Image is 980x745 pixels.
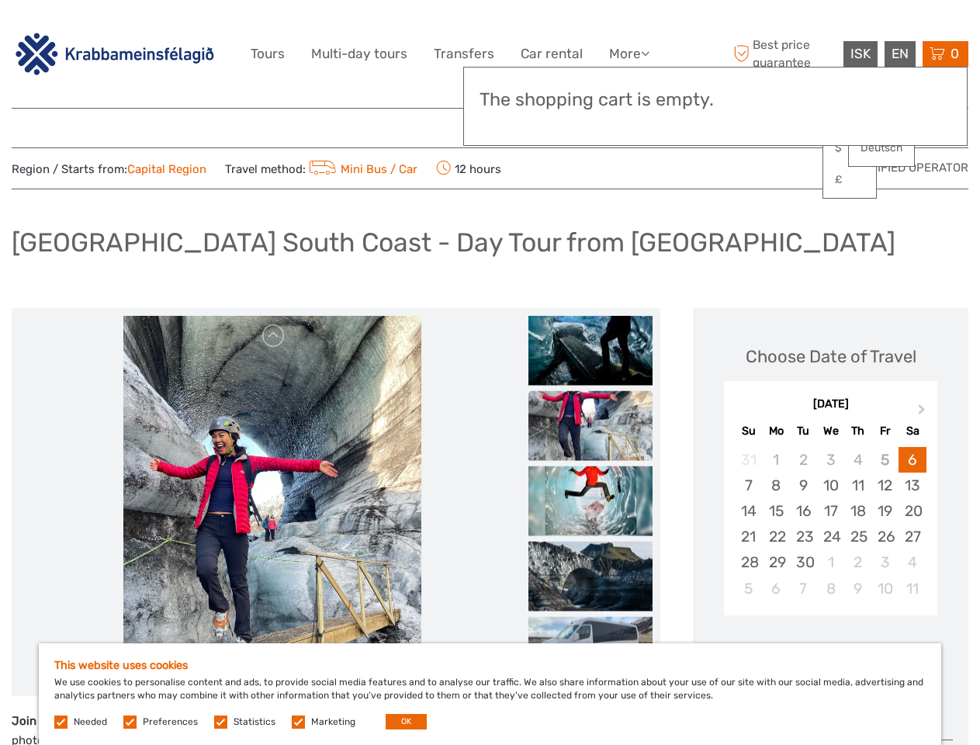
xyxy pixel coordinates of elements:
img: aefba759b66d4ef1bab3e018b6f44f49_slider_thumbnail.jpeg [528,315,653,385]
div: Choose Tuesday, September 30th, 2025 [790,549,817,575]
div: Choose Friday, September 12th, 2025 [871,473,899,498]
div: Choose Saturday, September 20th, 2025 [899,498,926,524]
div: We [817,421,844,442]
span: 0 [948,46,961,61]
a: Transfers [434,43,494,65]
img: 47766b3ff2534a52b0af9a0e44156c3e_main_slider.jpeg [123,316,421,688]
a: More [609,43,649,65]
div: Choose Tuesday, September 9th, 2025 [790,473,817,498]
label: Preferences [143,716,198,729]
div: Choose Saturday, September 6th, 2025 [899,447,926,473]
div: Choose Monday, September 29th, 2025 [763,549,790,575]
div: Choose Wednesday, October 1st, 2025 [817,549,844,575]
div: Choose Friday, September 19th, 2025 [871,498,899,524]
div: Sa [899,421,926,442]
div: Choose Thursday, September 25th, 2025 [844,524,871,549]
div: Choose Sunday, September 28th, 2025 [735,549,762,575]
a: Capital Region [127,162,206,176]
div: Choose Saturday, September 13th, 2025 [899,473,926,498]
div: Th [844,421,871,442]
img: 47766b3ff2534a52b0af9a0e44156c3e_slider_thumbnail.jpeg [528,390,653,460]
span: Travel method: [225,158,417,179]
div: We use cookies to personalise content and ads, to provide social media features and to analyse ou... [39,643,941,745]
div: Su [735,421,762,442]
h5: This website uses cookies [54,659,926,672]
div: Not available Wednesday, September 3rd, 2025 [817,447,844,473]
div: Choose Sunday, September 14th, 2025 [735,498,762,524]
a: £ [823,166,876,194]
button: Next Month [911,400,936,425]
div: Choose Saturday, October 4th, 2025 [899,549,926,575]
div: Choose Wednesday, October 8th, 2025 [817,576,844,601]
span: 12 hours [436,158,501,179]
div: Not available Sunday, August 31st, 2025 [735,447,762,473]
div: month 2025-09 [729,447,932,601]
a: Mini Bus / Car [306,162,417,176]
label: Needed [74,716,107,729]
div: Choose Saturday, October 11th, 2025 [899,576,926,601]
a: $ [823,134,876,162]
div: Choose Sunday, September 7th, 2025 [735,473,762,498]
div: Choose Tuesday, October 7th, 2025 [790,576,817,601]
div: Choose Friday, September 26th, 2025 [871,524,899,549]
div: Choose Friday, October 3rd, 2025 [871,549,899,575]
div: EN [885,41,916,67]
label: Marketing [311,716,355,729]
div: Choose Sunday, October 5th, 2025 [735,576,762,601]
div: Choose Thursday, October 2nd, 2025 [844,549,871,575]
div: Choose Monday, September 8th, 2025 [763,473,790,498]
div: Choose Thursday, October 9th, 2025 [844,576,871,601]
a: Deutsch [849,134,914,162]
div: Choose Saturday, September 27th, 2025 [899,524,926,549]
h1: [GEOGRAPHIC_DATA] South Coast - Day Tour from [GEOGRAPHIC_DATA] [12,227,895,258]
label: Statistics [234,716,275,729]
div: Choose Friday, October 10th, 2025 [871,576,899,601]
div: Choose Sunday, September 21st, 2025 [735,524,762,549]
div: Choose Thursday, September 11th, 2025 [844,473,871,498]
a: Tours [251,43,285,65]
div: Choose Wednesday, September 24th, 2025 [817,524,844,549]
div: Choose Thursday, September 18th, 2025 [844,498,871,524]
img: 740222f3d9924d39b6cb0196517fd209_slider_thumbnail.png [528,616,653,686]
button: OK [386,714,427,729]
div: Tu [790,421,817,442]
span: ISK [850,46,871,61]
a: Multi-day tours [311,43,407,65]
div: Not available Friday, September 5th, 2025 [871,447,899,473]
div: Not available Tuesday, September 2nd, 2025 [790,447,817,473]
span: Verified Operator [855,160,968,176]
div: Choose Date of Travel [746,345,916,369]
div: [DATE] [724,397,937,413]
div: Fr [871,421,899,442]
span: Region / Starts from: [12,161,206,178]
div: Mo [763,421,790,442]
div: Not available Monday, September 1st, 2025 [763,447,790,473]
img: 3142-b3e26b51-08fe-4449-b938-50ec2168a4a0_logo_big.png [12,30,218,78]
img: 742810a6ab314386a9535422756f9a7a_slider_thumbnail.jpeg [528,541,653,611]
img: abdd73aa9b48488bb8532727aa036728_slider_thumbnail.png [528,466,653,535]
strong: Join this day tour to [GEOGRAPHIC_DATA] [12,714,245,728]
h3: The shopping cart is empty. [480,89,951,111]
div: Choose Wednesday, September 17th, 2025 [817,498,844,524]
div: Choose Monday, October 6th, 2025 [763,576,790,601]
a: Car rental [521,43,583,65]
div: Choose Wednesday, September 10th, 2025 [817,473,844,498]
div: Choose Tuesday, September 23rd, 2025 [790,524,817,549]
span: Best price guarantee [729,36,840,71]
div: Choose Tuesday, September 16th, 2025 [790,498,817,524]
div: Choose Monday, September 15th, 2025 [763,498,790,524]
div: Choose Monday, September 22nd, 2025 [763,524,790,549]
div: Not available Thursday, September 4th, 2025 [844,447,871,473]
